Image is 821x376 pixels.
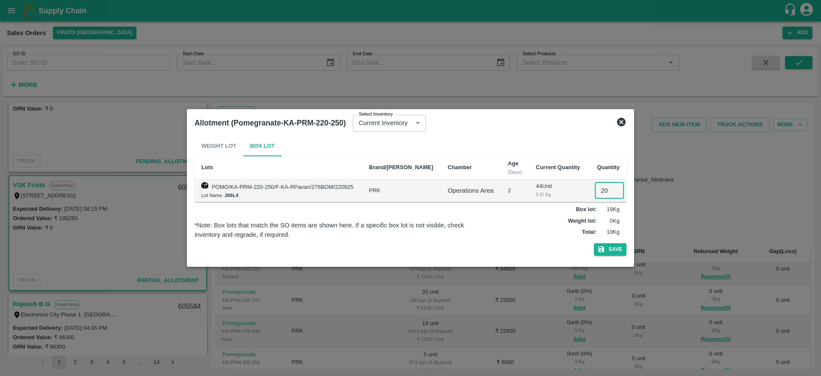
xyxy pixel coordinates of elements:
b: Age [508,160,519,167]
td: 44 Unit [529,179,588,202]
p: 0 Kg [598,217,620,225]
label: Weight lot : [568,217,597,225]
button: Save [594,243,626,256]
div: Lot Name - [201,191,355,199]
div: (Days) [508,168,522,176]
button: Box Lot [243,136,282,156]
p: Current Inventory [359,118,408,128]
td: PRK [362,179,441,202]
label: Select Inventory [359,111,393,118]
p: 19 Kg [598,228,620,236]
div: 9.5 / Kg [536,191,581,198]
p: 19 Kg [598,206,620,214]
td: POMO/KA-PRM-220-250/F-KA-RPavan/276BOM/220925 [195,179,362,202]
b: Allotment (Pomegranate-KA-PRM-220-250) [195,119,346,127]
b: Chamber [448,164,472,170]
b: 266L4 [225,193,239,198]
input: 0 [595,182,624,199]
label: Box lot : [576,206,597,214]
label: Total : [582,228,597,236]
b: Quantity [597,164,620,170]
div: *Note: Box lots that match the SO items are shown here. If a specific box lot is not visible, che... [195,221,482,240]
b: Lots [201,164,213,170]
b: Brand/[PERSON_NAME] [369,164,433,170]
img: box [201,182,208,189]
b: Current Quantity [536,164,580,170]
td: 2 [501,179,529,202]
div: Operations Area [448,186,494,195]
